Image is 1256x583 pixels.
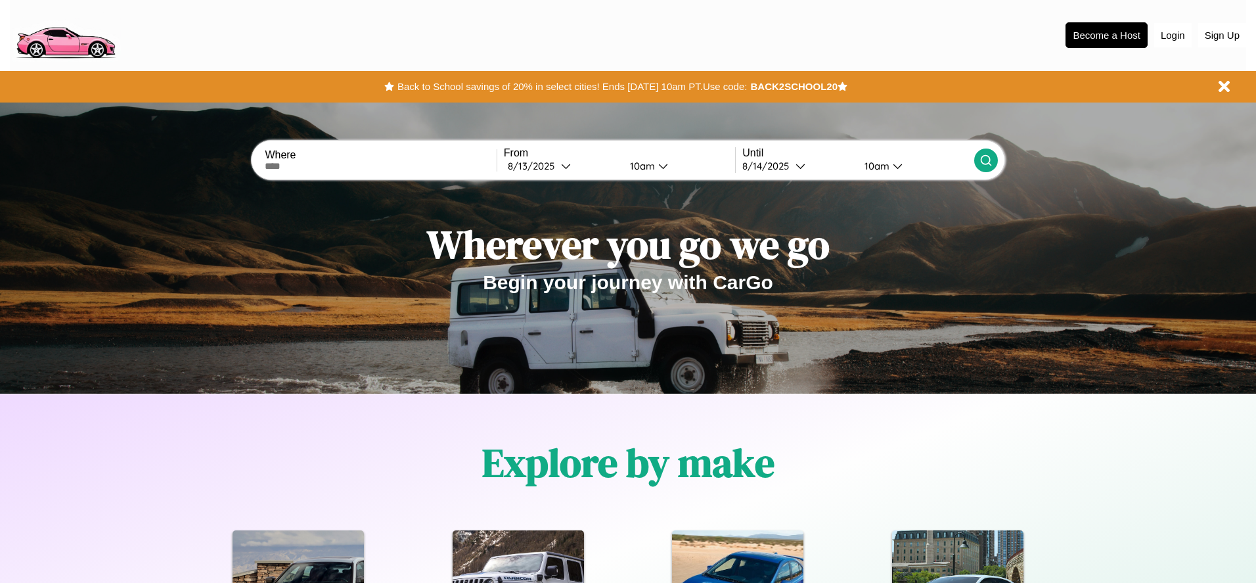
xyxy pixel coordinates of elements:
h1: Explore by make [482,436,774,490]
div: 10am [623,160,658,172]
label: From [504,147,735,159]
div: 10am [858,160,893,172]
b: BACK2SCHOOL20 [750,81,838,92]
button: Become a Host [1065,22,1148,48]
img: logo [10,7,121,62]
button: Sign Up [1198,23,1246,47]
button: 10am [854,159,974,173]
button: Back to School savings of 20% in select cities! Ends [DATE] 10am PT.Use code: [394,78,750,96]
div: 8 / 13 / 2025 [508,160,561,172]
label: Until [742,147,974,159]
button: Login [1154,23,1192,47]
div: 8 / 14 / 2025 [742,160,796,172]
button: 8/13/2025 [504,159,619,173]
button: 10am [619,159,735,173]
label: Where [265,149,496,161]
